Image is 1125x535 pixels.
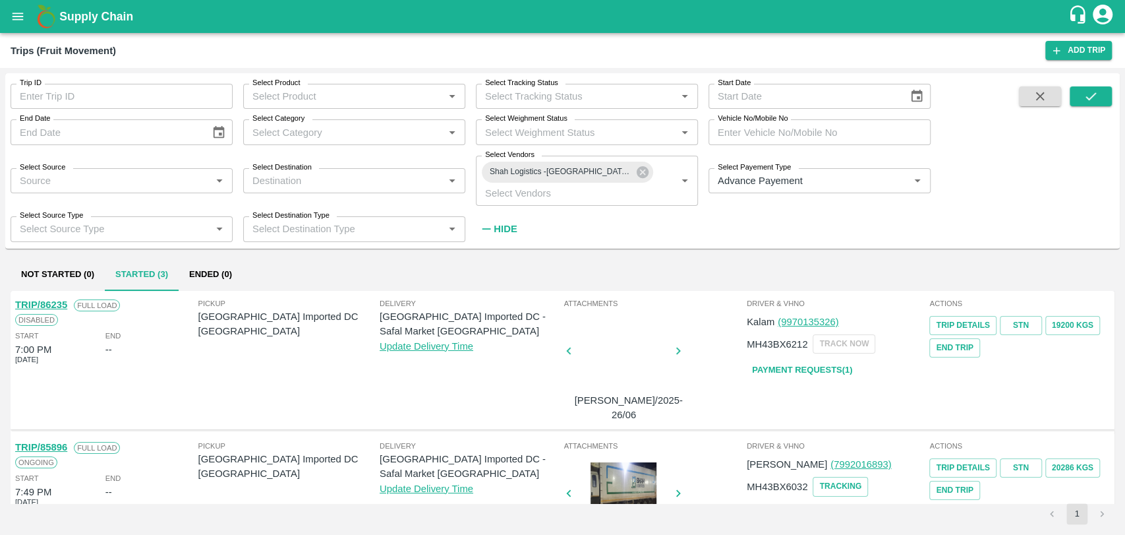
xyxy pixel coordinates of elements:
[1039,503,1114,524] nav: pagination navigation
[14,220,207,237] input: Select Source Type
[563,440,744,452] span: Attachments
[247,220,440,237] input: Select Destination Type
[480,88,655,105] input: Select Tracking Status
[252,113,304,124] label: Select Category
[211,220,228,237] button: Open
[747,502,857,525] a: Payment Requests(1)
[20,162,65,173] label: Select Source
[929,440,1110,452] span: Actions
[247,88,440,105] input: Select Product
[929,298,1110,309] span: Actions
[59,10,133,23] b: Supply Chain
[247,123,440,141] input: Select Category
[15,456,57,468] span: Ongoing
[105,259,179,291] button: Started (3)
[909,172,926,189] button: Open
[211,172,228,189] button: Open
[105,485,112,499] div: --
[198,298,380,309] span: Pickup
[105,342,112,357] div: --
[485,113,567,124] label: Select Weighment Status
[813,477,868,496] a: Tracking Url
[380,341,473,352] a: Update Delivery Time
[1091,3,1114,30] div: account of current user
[15,299,67,310] a: TRIP/86235
[380,440,561,452] span: Delivery
[747,298,927,309] span: Driver & VHNo
[105,330,121,342] span: End
[15,342,51,357] div: 7:00 PM
[198,309,380,339] p: [GEOGRAPHIC_DATA] Imported DC [GEOGRAPHIC_DATA]
[179,259,243,291] button: Ended (0)
[494,224,517,234] strong: Hide
[59,7,1068,26] a: Supply Chain
[778,317,838,327] a: (9970135326)
[15,314,58,326] span: Disabled
[708,84,899,109] input: Start Date
[14,172,207,189] input: Source
[380,452,561,482] p: [GEOGRAPHIC_DATA] Imported DC - Safal Market [GEOGRAPHIC_DATA]
[482,162,653,183] div: Shah Logistics -[GEOGRAPHIC_DATA], [GEOGRAPHIC_DATA]-9867702435
[747,480,807,494] p: MH43BX6032
[105,472,121,484] span: End
[718,113,788,124] label: Vehicle No/Mobile No
[929,316,996,335] a: Trip Details
[485,78,558,88] label: Select Tracking Status
[11,119,201,144] input: End Date
[3,1,33,32] button: open drawer
[33,3,59,30] img: logo
[747,440,927,452] span: Driver & VHNo
[1068,5,1091,28] div: customer-support
[252,162,312,173] label: Select Destination
[747,359,857,382] a: Payment Requests(1)
[676,88,693,105] button: Open
[444,124,461,141] button: Open
[676,172,693,189] button: Open
[444,220,461,237] button: Open
[1066,503,1087,524] button: page 1
[563,298,744,309] span: Attachments
[747,317,774,327] span: Kalam
[11,259,105,291] button: Not Started (0)
[247,172,440,189] input: Destination
[904,84,929,109] button: Choose date
[929,458,996,478] a: Trip Details
[830,459,891,470] a: (7992016893)
[718,162,791,173] label: Select Payement Type
[380,298,561,309] span: Delivery
[676,124,693,141] button: Open
[198,452,380,482] p: [GEOGRAPHIC_DATA] Imported DC [GEOGRAPHIC_DATA]
[1045,41,1112,60] a: Add Trip
[252,210,330,221] label: Select Destination Type
[712,172,888,189] input: Select Payement Type
[1000,458,1042,478] a: STN
[74,299,120,311] span: Full Load
[444,172,461,189] button: Open
[482,165,639,179] span: Shah Logistics -[GEOGRAPHIC_DATA], [GEOGRAPHIC_DATA]-9867702435
[1000,316,1042,335] a: STN
[480,185,655,202] input: Select Vendors
[20,78,42,88] label: Trip ID
[15,330,38,342] span: Start
[11,84,233,109] input: Enter Trip ID
[206,120,231,145] button: Choose date
[929,481,979,500] button: Tracking Url
[20,210,83,221] label: Select Source Type
[15,442,67,453] a: TRIP/85896
[929,338,979,358] button: Tracking Url
[476,218,521,240] button: Hide
[480,123,655,141] input: Select Weighment Status
[15,485,51,499] div: 7:49 PM
[15,496,38,508] span: [DATE]
[718,78,751,88] label: Start Date
[485,150,534,160] label: Select Vendors
[708,119,931,144] input: Enter Vehicle No/Mobile No
[747,337,807,352] p: MH43BX6212
[15,354,38,365] span: [DATE]
[444,88,461,105] button: Open
[1045,316,1100,335] button: 19200 Kgs
[74,442,120,454] span: Full Load
[380,309,561,339] p: [GEOGRAPHIC_DATA] Imported DC - Safal Market [GEOGRAPHIC_DATA]
[1045,458,1100,478] button: 20286 Kgs
[252,78,300,88] label: Select Product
